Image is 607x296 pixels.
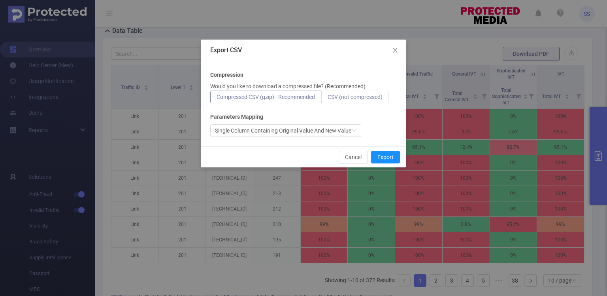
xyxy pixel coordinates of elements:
[328,94,383,100] span: CSV (not compressed)
[371,151,400,163] button: Export
[352,128,356,134] i: icon: down
[392,47,398,53] i: icon: close
[210,71,243,79] b: Compression
[210,46,397,55] div: Export CSV
[215,125,351,137] div: Single Column Containing Original Value And New Value
[210,113,263,121] b: Parameters Mapping
[210,82,366,91] p: Would you like to download a compressed file? (Recommended)
[339,151,368,163] button: Cancel
[217,94,315,100] span: Compressed CSV (gzip) - Recommended
[384,40,406,62] button: Close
